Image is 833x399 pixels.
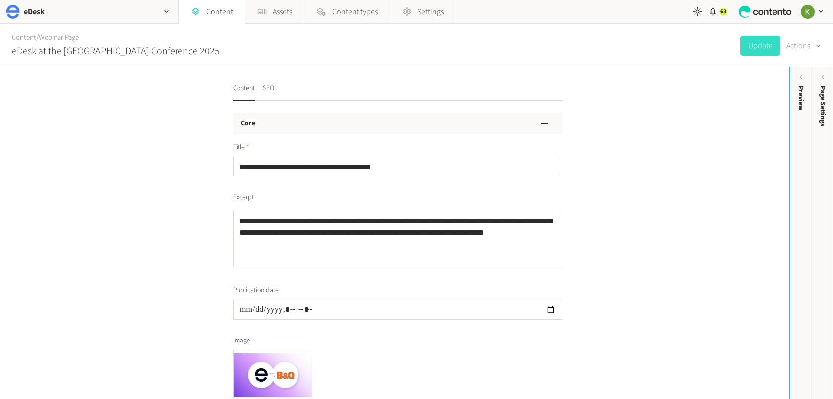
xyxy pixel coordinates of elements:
[233,83,255,101] button: Content
[39,32,79,43] a: Webinar Page
[417,6,444,18] span: Settings
[233,285,279,296] span: Publication date
[786,36,821,56] button: Actions
[233,336,250,346] span: Image
[36,32,39,43] span: /
[263,83,274,101] button: SEO
[6,5,20,19] img: eDesk
[796,86,806,111] div: Preview
[720,7,726,16] span: 63
[12,32,36,43] a: Content
[241,118,255,129] h3: Core
[740,36,780,56] button: Update
[233,192,254,203] span: Excerpt
[12,44,220,58] h2: eDesk at the [GEOGRAPHIC_DATA] Conference 2025
[332,6,378,18] span: Content types
[801,5,815,19] img: Keelin Terry
[818,86,828,126] span: Page Settings
[233,142,249,153] span: Title
[24,6,45,18] h2: eDesk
